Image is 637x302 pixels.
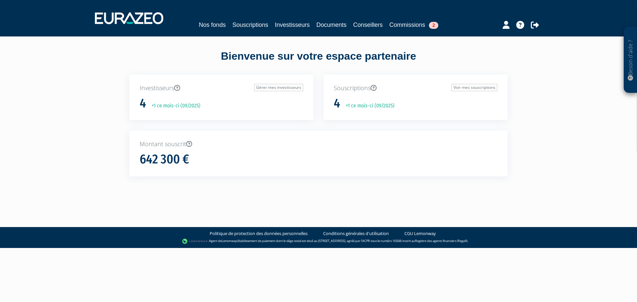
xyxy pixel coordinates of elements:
p: Souscriptions [334,84,497,92]
p: +1 ce mois-ci (09/2025) [341,102,394,110]
a: Nos fonds [199,20,226,30]
span: 2 [429,22,438,29]
p: Investisseurs [140,84,303,92]
a: Registre des agents financiers (Regafi) [415,239,467,243]
a: Conseillers [353,20,383,30]
a: Commissions2 [389,20,438,30]
p: +1 ce mois-ci (09/2025) [147,102,200,110]
p: Besoin d'aide ? [627,30,634,90]
a: Voir mes souscriptions [452,84,497,91]
a: Lemonway [222,239,237,243]
h1: 4 [334,96,340,110]
a: Investisseurs [275,20,310,30]
a: Documents [317,20,347,30]
div: Bienvenue sur votre espace partenaire [124,49,513,75]
a: Politique de protection des données personnelles [210,230,308,237]
a: Souscriptions [232,20,268,30]
a: Gérer mes investisseurs [254,84,303,91]
div: - Agent de (établissement de paiement dont le siège social est situé au [STREET_ADDRESS], agréé p... [7,238,630,245]
a: Conditions générales d'utilisation [323,230,389,237]
h1: 4 [140,96,146,110]
a: CGU Lemonway [404,230,436,237]
img: 1732889491-logotype_eurazeo_blanc_rvb.png [95,12,163,24]
p: Montant souscrit [140,140,497,149]
img: logo-lemonway.png [182,238,208,245]
h1: 642 300 € [140,152,189,166]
